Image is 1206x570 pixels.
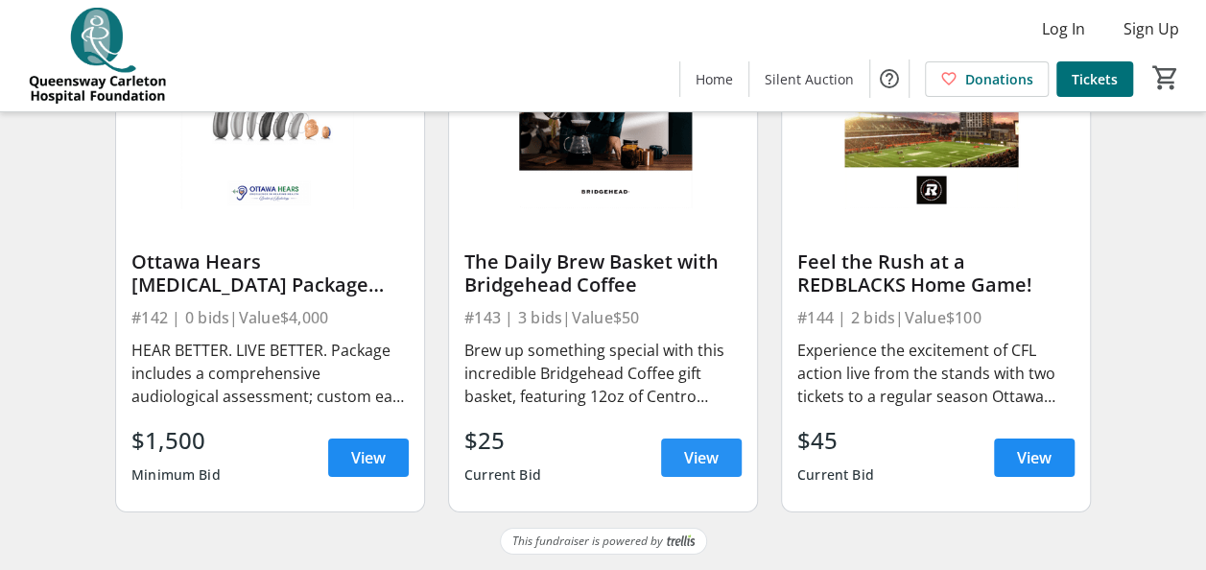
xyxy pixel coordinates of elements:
div: Feel the Rush at a REDBLACKS Home Game! [797,250,1075,297]
div: #142 | 0 bids | Value $4,000 [131,304,409,331]
span: View [351,446,386,469]
a: View [994,439,1075,477]
a: Donations [925,61,1049,97]
div: The Daily Brew Basket with Bridgehead Coffee [464,250,742,297]
div: HEAR BETTER. LIVE BETTER. Package includes a comprehensive audiological assessment; custom ear pl... [131,339,409,408]
div: Brew up something special with this incredible Bridgehead Coffee gift basket, featuring 12oz of C... [464,339,742,408]
span: Home [696,69,733,89]
span: View [684,446,719,469]
span: Sign Up [1123,17,1179,40]
span: This fundraiser is powered by [512,533,663,550]
span: Silent Auction [765,69,854,89]
a: View [661,439,742,477]
div: Minimum Bid [131,458,221,492]
img: Trellis Logo [667,534,695,548]
span: Donations [965,69,1033,89]
img: QCH Foundation's Logo [12,8,182,104]
div: Experience the excitement of CFL action live from the stands with two tickets to a regular season... [797,339,1075,408]
div: Ottawa Hears [MEDICAL_DATA] Package Including a Pair of Rechargeable/Bluetooth Hearing Aids [131,250,409,297]
div: $25 [464,423,541,458]
a: Silent Auction [749,61,869,97]
span: Log In [1042,17,1085,40]
button: Help [870,59,909,98]
div: $45 [797,423,874,458]
a: Home [680,61,748,97]
div: $1,500 [131,423,221,458]
div: #144 | 2 bids | Value $100 [797,304,1075,331]
img: Feel the Rush at a REDBLACKS Home Game! [782,36,1090,210]
a: Tickets [1056,61,1133,97]
button: Sign Up [1108,13,1194,44]
a: View [328,439,409,477]
div: Current Bid [797,458,874,492]
button: Log In [1027,13,1100,44]
img: The Daily Brew Basket with Bridgehead Coffee [449,36,757,210]
button: Cart [1148,60,1183,95]
div: Current Bid [464,458,541,492]
div: #143 | 3 bids | Value $50 [464,304,742,331]
span: View [1017,446,1052,469]
span: Tickets [1072,69,1118,89]
img: Ottawa Hears Audiology Package Including a Pair of Rechargeable/Bluetooth Hearing Aids [116,36,424,210]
